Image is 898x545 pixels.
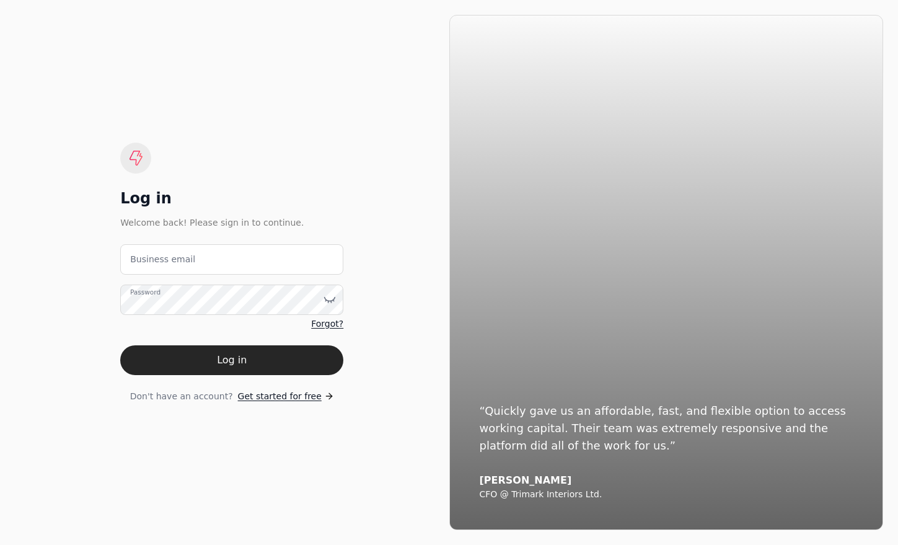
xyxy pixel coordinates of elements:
div: Log in [120,188,343,208]
a: Forgot? [311,317,343,330]
div: CFO @ Trimark Interiors Ltd. [480,489,853,500]
span: Don't have an account? [130,390,233,403]
a: Get started for free [238,390,334,403]
div: [PERSON_NAME] [480,474,853,487]
div: “Quickly gave us an affordable, fast, and flexible option to access working capital. Their team w... [480,402,853,454]
label: Password [130,287,161,297]
button: Log in [120,345,343,375]
span: Get started for free [238,390,322,403]
label: Business email [130,253,195,266]
div: Welcome back! Please sign in to continue. [120,216,343,229]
